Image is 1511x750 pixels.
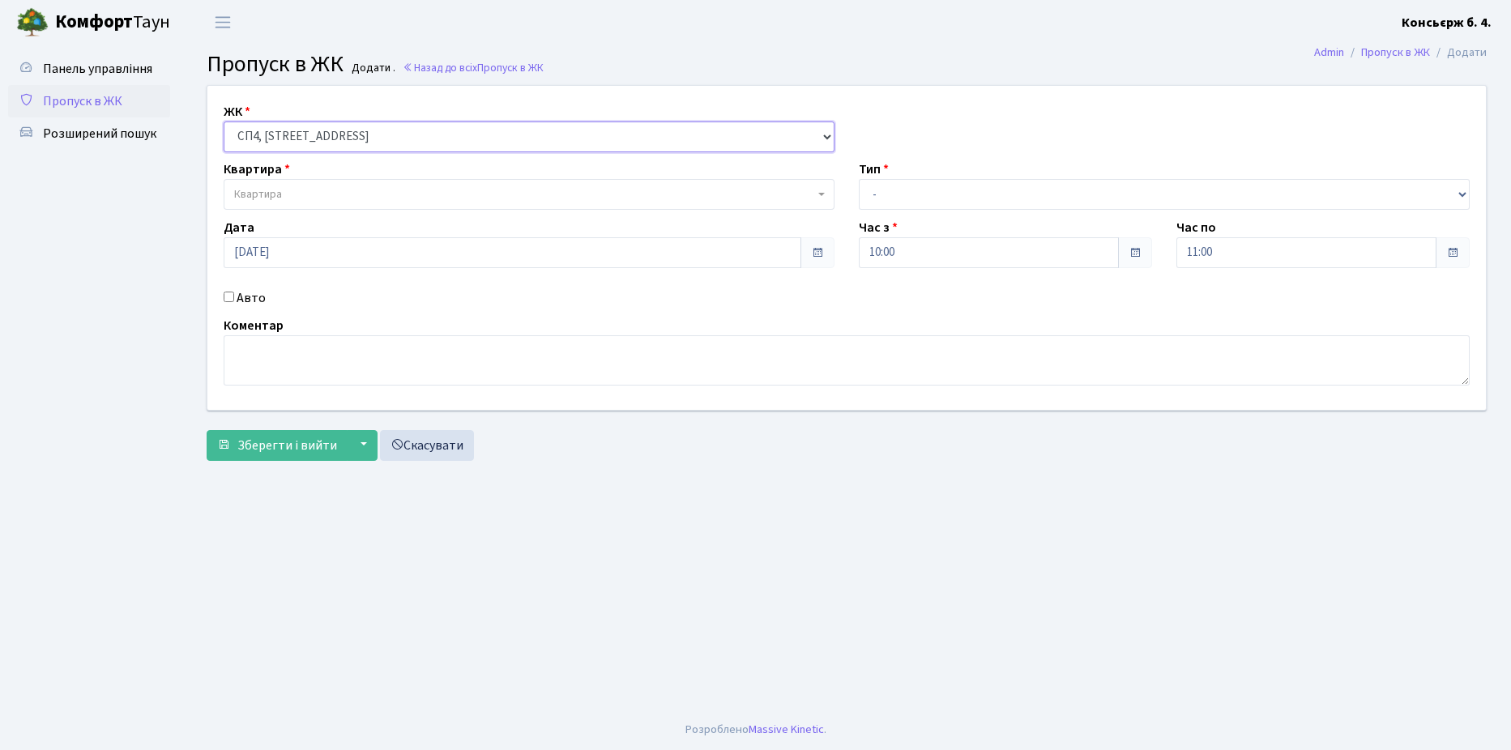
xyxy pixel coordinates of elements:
[224,218,254,237] label: Дата
[43,92,122,110] span: Пропуск в ЖК
[234,186,282,202] span: Квартира
[8,85,170,117] a: Пропуск в ЖК
[224,102,250,121] label: ЖК
[403,60,544,75] a: Назад до всіхПропуск в ЖК
[1430,44,1487,62] li: Додати
[859,160,889,179] label: Тип
[207,430,348,461] button: Зберегти і вийти
[237,288,266,308] label: Авто
[55,9,133,35] b: Комфорт
[43,60,152,78] span: Панель управління
[207,48,344,80] span: Пропуск в ЖК
[1176,218,1216,237] label: Час по
[1402,14,1492,32] b: Консьєрж б. 4.
[8,117,170,150] a: Розширений пошук
[380,430,474,461] a: Скасувати
[224,160,290,179] label: Квартира
[1361,44,1430,61] a: Пропуск в ЖК
[16,6,49,39] img: logo.png
[224,316,284,335] label: Коментар
[237,437,337,454] span: Зберегти і вийти
[685,721,826,739] div: Розроблено .
[1314,44,1344,61] a: Admin
[43,125,156,143] span: Розширений пошук
[348,62,395,75] small: Додати .
[477,60,544,75] span: Пропуск в ЖК
[1290,36,1511,70] nav: breadcrumb
[203,9,243,36] button: Переключити навігацію
[55,9,170,36] span: Таун
[8,53,170,85] a: Панель управління
[1402,13,1492,32] a: Консьєрж б. 4.
[749,721,824,738] a: Massive Kinetic
[859,218,898,237] label: Час з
